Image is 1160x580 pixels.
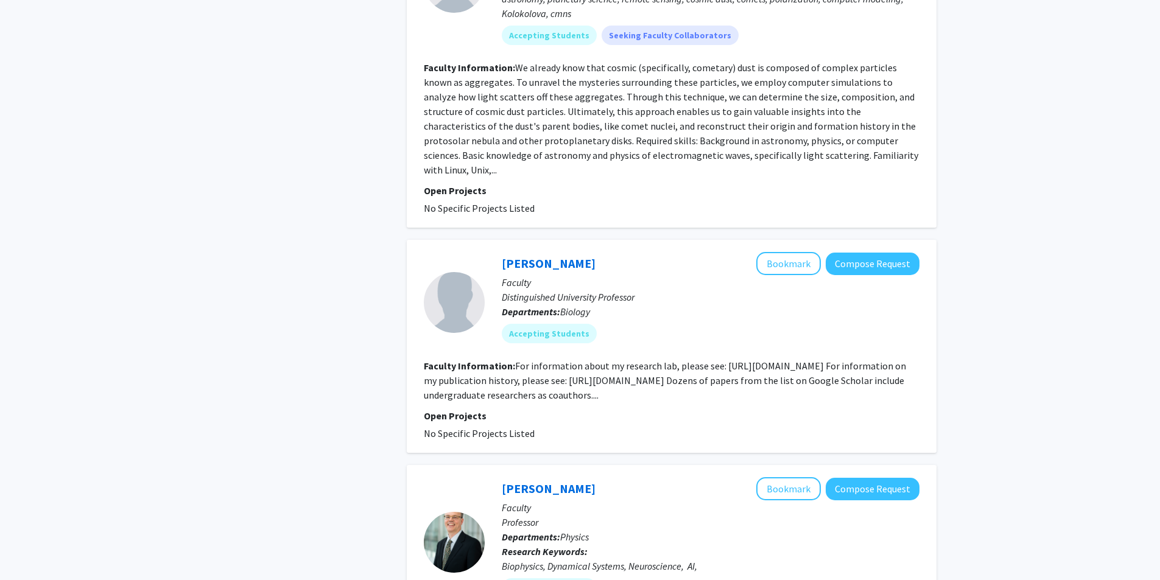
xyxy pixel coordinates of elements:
b: Departments: [502,531,560,543]
a: [PERSON_NAME] [502,481,596,496]
b: Departments: [502,306,560,318]
button: Add William Fagan to Bookmarks [756,252,821,275]
p: Faculty [502,275,919,290]
p: Open Projects [424,408,919,423]
mat-chip: Seeking Faculty Collaborators [602,26,739,45]
p: Distinguished University Professor [502,290,919,304]
b: Faculty Information: [424,61,515,74]
fg-read-more: We already know that cosmic (specifically, cometary) dust is composed of complex particles known ... [424,61,918,176]
button: Compose Request to William Fagan [826,253,919,275]
button: Add Wolfgang Losert to Bookmarks [756,477,821,500]
b: Faculty Information: [424,360,515,372]
mat-chip: Accepting Students [502,26,597,45]
b: Research Keywords: [502,545,588,557]
button: Compose Request to Wolfgang Losert [826,478,919,500]
a: [PERSON_NAME] [502,256,596,271]
p: Faculty [502,500,919,515]
iframe: Chat [9,525,52,571]
span: No Specific Projects Listed [424,202,535,214]
div: Biophysics, Dynamical Systems, Neuroscience, AI, [502,559,919,573]
p: Professor [502,515,919,529]
span: Physics [560,531,589,543]
fg-read-more: For information about my research lab, please see: [URL][DOMAIN_NAME] For information on my publi... [424,360,906,401]
span: No Specific Projects Listed [424,427,535,439]
mat-chip: Accepting Students [502,324,597,343]
span: Biology [560,306,590,318]
p: Open Projects [424,183,919,198]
